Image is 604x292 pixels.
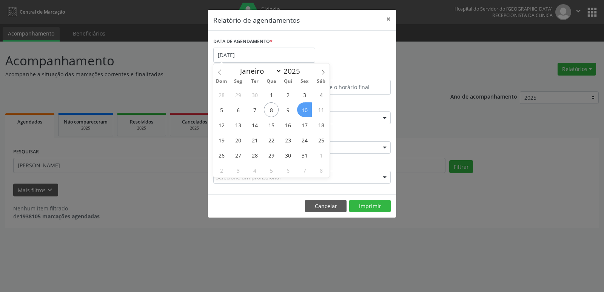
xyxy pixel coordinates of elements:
[297,117,312,132] span: Outubro 17, 2025
[264,163,279,178] span: Novembro 5, 2025
[231,133,245,147] span: Outubro 20, 2025
[247,117,262,132] span: Outubro 14, 2025
[297,148,312,162] span: Outubro 31, 2025
[214,148,229,162] span: Outubro 26, 2025
[305,200,347,213] button: Cancelar
[314,117,328,132] span: Outubro 18, 2025
[314,163,328,178] span: Novembro 8, 2025
[264,133,279,147] span: Outubro 22, 2025
[280,133,295,147] span: Outubro 23, 2025
[297,87,312,102] span: Outubro 3, 2025
[231,87,245,102] span: Setembro 29, 2025
[280,148,295,162] span: Outubro 30, 2025
[247,102,262,117] span: Outubro 7, 2025
[280,102,295,117] span: Outubro 9, 2025
[264,102,279,117] span: Outubro 8, 2025
[313,79,330,84] span: Sáb
[231,163,245,178] span: Novembro 3, 2025
[296,79,313,84] span: Sex
[214,163,229,178] span: Novembro 2, 2025
[214,133,229,147] span: Outubro 19, 2025
[231,117,245,132] span: Outubro 13, 2025
[214,102,229,117] span: Outubro 5, 2025
[247,133,262,147] span: Outubro 21, 2025
[214,117,229,132] span: Outubro 12, 2025
[314,133,328,147] span: Outubro 25, 2025
[280,87,295,102] span: Outubro 2, 2025
[304,80,391,95] input: Selecione o horário final
[264,117,279,132] span: Outubro 15, 2025
[280,117,295,132] span: Outubro 16, 2025
[314,102,328,117] span: Outubro 11, 2025
[231,148,245,162] span: Outubro 27, 2025
[297,102,312,117] span: Outubro 10, 2025
[231,102,245,117] span: Outubro 6, 2025
[264,87,279,102] span: Outubro 1, 2025
[247,79,263,84] span: Ter
[280,79,296,84] span: Qui
[247,163,262,178] span: Novembro 4, 2025
[213,15,300,25] h5: Relatório de agendamentos
[230,79,247,84] span: Seg
[297,163,312,178] span: Novembro 7, 2025
[280,163,295,178] span: Novembro 6, 2025
[213,79,230,84] span: Dom
[236,66,282,76] select: Month
[381,10,396,28] button: Close
[304,68,391,80] label: ATÉ
[247,87,262,102] span: Setembro 30, 2025
[213,36,273,48] label: DATA DE AGENDAMENTO
[213,48,315,63] input: Selecione uma data ou intervalo
[263,79,280,84] span: Qua
[314,87,328,102] span: Outubro 4, 2025
[247,148,262,162] span: Outubro 28, 2025
[282,66,307,76] input: Year
[314,148,328,162] span: Novembro 1, 2025
[264,148,279,162] span: Outubro 29, 2025
[349,200,391,213] button: Imprimir
[297,133,312,147] span: Outubro 24, 2025
[214,87,229,102] span: Setembro 28, 2025
[216,173,281,181] span: Selecione um profissional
